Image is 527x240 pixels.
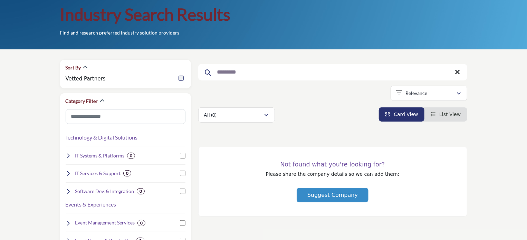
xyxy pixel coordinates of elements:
[198,64,467,80] input: Search Keyword
[424,107,467,122] li: List View
[127,153,135,159] div: 0 Results For IT Systems & Platforms
[212,161,453,168] h3: Not found what you're looking for?
[126,171,128,176] b: 0
[137,188,145,194] div: 0 Results For Software Dev. & Integration
[379,107,424,122] li: Card View
[385,112,418,117] a: View Card
[66,109,185,124] input: Search Category
[123,170,131,176] div: 0 Results For IT Services & Support
[66,64,81,71] h2: Sort By
[66,133,138,142] button: Technology & Digital Solutions
[180,171,185,176] input: Select IT Services & Support checkbox
[60,4,231,25] h1: Industry Search Results
[137,220,145,226] div: 0 Results For Event Management Services
[140,189,142,194] b: 0
[307,192,358,198] span: Suggest Company
[66,75,106,83] label: Vetted Partners
[60,29,180,36] p: Find and research preferred industry solution providers
[179,76,184,81] input: Vetted Partners checkbox
[75,188,134,195] h4: Software Dev. & Integration : Custom software builds and system integrations.
[439,112,461,117] span: List View
[180,220,185,226] input: Select Event Management Services checkbox
[66,98,98,105] h2: Category Filter
[204,112,217,118] p: All (0)
[75,170,121,177] h4: IT Services & Support : Ongoing technology support, hosting, and security.
[180,189,185,194] input: Select Software Dev. & Integration checkbox
[180,153,185,159] input: Select IT Systems & Platforms checkbox
[66,200,116,209] button: Events & Experiences
[394,112,418,117] span: Card View
[75,219,135,226] h4: Event Management Services : Planning, logistics, and event registration.
[75,152,124,159] h4: IT Systems & Platforms : Core systems like CRM, AMS, EMS, CMS, and LMS.
[140,221,143,225] b: 0
[297,188,368,202] button: Suggest Company
[198,107,275,123] button: All (0)
[130,153,132,158] b: 0
[431,112,461,117] a: View List
[266,171,399,177] span: Please share the company details so we can add them:
[391,86,467,101] button: Relevance
[405,90,427,97] p: Relevance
